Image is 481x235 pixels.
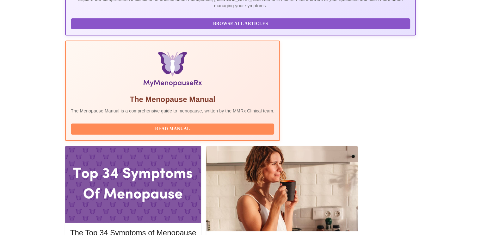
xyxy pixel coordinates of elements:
[71,94,274,105] h5: The Menopause Manual
[71,124,274,135] button: Read Manual
[77,20,404,28] span: Browse All Articles
[71,126,276,131] a: Read Manual
[71,21,412,26] a: Browse All Articles
[71,18,410,29] button: Browse All Articles
[103,51,242,89] img: Menopause Manual
[71,108,274,114] p: The Menopause Manual is a comprehensive guide to menopause, written by the MMRx Clinical team.
[77,125,268,133] span: Read Manual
